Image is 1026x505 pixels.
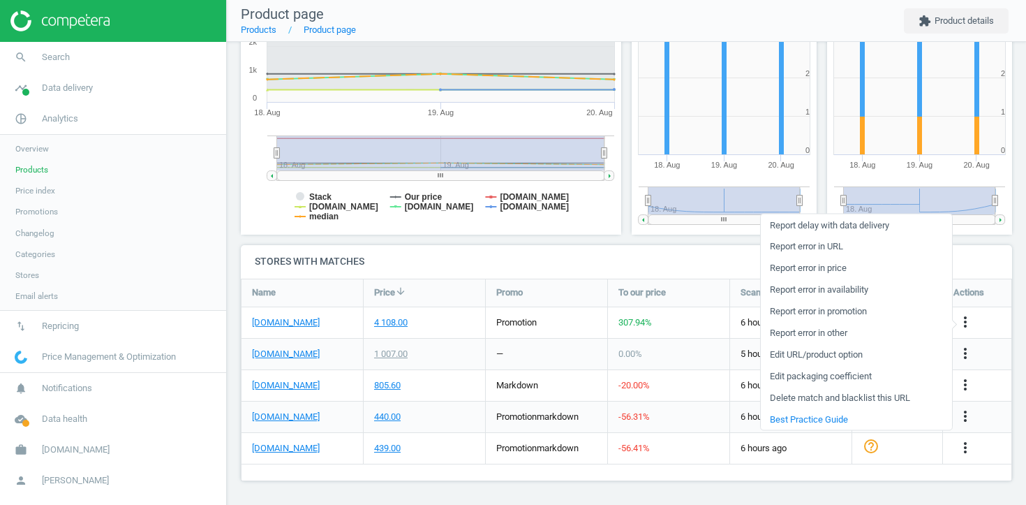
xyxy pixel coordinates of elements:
span: Search [42,51,70,64]
span: [PERSON_NAME] [42,474,109,487]
img: ajHJNr6hYgQAAAAASUVORK5CYII= [10,10,110,31]
i: timeline [8,75,34,101]
a: Report error in other [761,322,952,344]
a: Edit URL/product option [761,344,952,365]
tspan: Stack [309,192,332,202]
span: Data health [42,413,87,425]
i: more_vert [957,376,974,393]
span: markdown [496,380,538,390]
a: Edit packaging coefficient [761,365,952,387]
a: Best Practice Guide [761,409,952,430]
text: 0 [805,146,810,154]
i: swap_vert [8,313,34,339]
a: Report error in price [761,257,952,279]
span: Changelog [15,228,54,239]
a: Delete match and blacklist this URL [761,387,952,409]
text: 1 [805,108,810,116]
div: 440.00 [374,411,401,423]
button: more_vert [957,314,974,332]
div: 805.60 [374,379,401,392]
tspan: 18. Aug [654,161,680,169]
a: [DOMAIN_NAME] [252,411,320,423]
tspan: [DOMAIN_NAME] [500,202,569,212]
button: more_vert [957,408,974,426]
span: 6 hours ago [741,379,841,392]
button: more_vert [957,345,974,363]
span: markdown [537,443,579,453]
span: 0.00 % [618,349,642,359]
span: -20.00 % [618,380,650,390]
tspan: 18. Aug [849,161,875,169]
i: person [8,467,34,494]
button: more_vert [957,376,974,395]
tspan: 19. Aug [907,161,932,169]
a: [DOMAIN_NAME] [252,442,320,455]
div: 4 108.00 [374,316,408,329]
text: 2k [248,38,257,46]
tspan: [DOMAIN_NAME] [405,202,474,212]
div: 439.00 [374,442,401,455]
i: more_vert [957,408,974,425]
tspan: [DOMAIN_NAME] [309,202,378,212]
span: Data delivery [42,82,93,94]
a: Report delay with data delivery [761,214,952,236]
span: Analytics [42,112,78,125]
tspan: 20. Aug [586,108,612,117]
a: Report error in promotion [761,300,952,322]
i: more_vert [957,439,974,456]
text: 0 [253,94,257,102]
a: Report error in URL [761,235,952,257]
span: Overview [15,143,49,154]
i: more_vert [957,314,974,330]
i: extension [919,15,931,27]
a: [DOMAIN_NAME] [252,348,320,360]
span: -56.31 % [618,411,650,422]
span: Price [374,286,395,299]
span: promotion [496,443,537,453]
div: 1 007.00 [374,348,408,360]
tspan: Our price [405,192,443,202]
span: Email alerts [15,291,58,302]
text: 2 [1001,69,1005,78]
span: [DOMAIN_NAME] [42,444,110,456]
a: Product page [304,24,356,35]
i: arrow_downward [395,286,406,297]
i: cloud_done [8,406,34,432]
text: 0 [1001,146,1005,154]
i: notifications [8,375,34,402]
span: Repricing [42,320,79,332]
text: 2 [805,69,810,78]
tspan: 20. Aug [768,161,794,169]
i: help_outline [863,438,879,455]
span: 5 hours ago [741,348,841,360]
span: Scanned [741,286,775,299]
i: work [8,437,34,463]
span: 6 hours ago [741,411,841,423]
span: -56.41 % [618,443,650,453]
span: Actions [953,286,984,299]
div: — [496,348,503,360]
a: [DOMAIN_NAME] [252,379,320,392]
tspan: 19. Aug [711,161,737,169]
span: promotion [496,317,537,328]
a: Report error in availability [761,279,952,300]
text: 1 [1001,108,1005,116]
span: Price Management & Optimization [42,351,176,363]
span: Categories [15,249,55,260]
span: promotion [496,411,537,422]
span: Products [15,164,48,175]
i: more_vert [957,345,974,362]
span: Promo [496,286,523,299]
i: search [8,44,34,71]
a: [DOMAIN_NAME] [252,316,320,329]
img: wGWNvw8QSZomAAAAABJRU5ErkJggg== [15,351,27,364]
span: Name [252,286,276,299]
tspan: 20. Aug [964,161,990,169]
span: Notifications [42,382,92,395]
tspan: median [309,212,339,221]
tspan: 18. Aug [254,108,280,117]
span: Stores [15,270,39,281]
h4: Stores with matches [241,245,1012,278]
button: extensionProduct details [904,8,1009,34]
tspan: [DOMAIN_NAME] [500,192,569,202]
